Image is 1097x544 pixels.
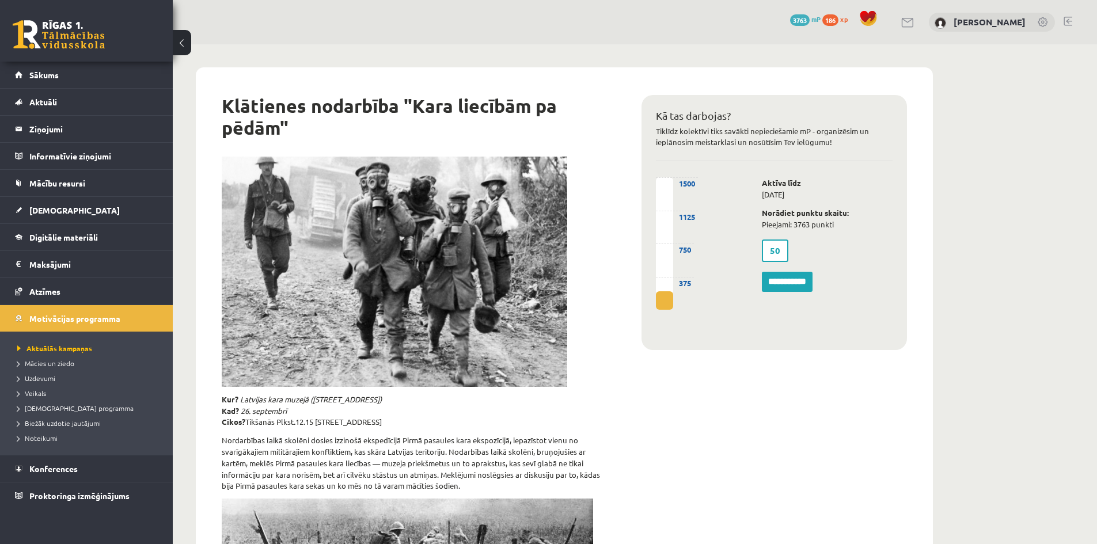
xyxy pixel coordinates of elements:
span: Mācies un ziedo [17,359,74,368]
a: Maksājumi [15,251,158,277]
span: 186 [822,14,838,26]
a: Ziņojumi [15,116,158,142]
div: 750 [656,244,694,256]
a: [PERSON_NAME] [954,16,1026,28]
span: Sākums [29,70,59,80]
a: Konferences [15,455,158,482]
strong: Kur? [222,394,238,404]
a: [DEMOGRAPHIC_DATA] [15,197,158,223]
p: Tikšanās Plkst 12.15 [STREET_ADDRESS] [222,394,607,428]
span: Veikals [17,389,46,398]
legend: Ziņojumi [29,116,158,142]
h1: Klātienes nodarbība "Kara liecībām pa pēdām" [222,95,607,139]
span: Aktuālās kampaņas [17,344,92,353]
a: Mācies un ziedo [17,358,161,368]
strong: Aktīva līdz [762,178,801,188]
strong: Cikos? [222,417,245,427]
a: Atzīmes [15,278,158,305]
div: 1500 [656,177,698,189]
label: 50 [762,239,788,262]
strong: . [294,417,295,427]
span: Atzīmes [29,286,60,296]
a: Noteikumi [17,433,161,443]
a: [DEMOGRAPHIC_DATA] programma [17,403,161,413]
a: Rīgas 1. Tālmācības vidusskola [13,20,105,49]
h2: Kā tas darbojas? [656,109,893,122]
span: Uzdevumi [17,374,55,383]
em: Latvijas kara muzejā ([STREET_ADDRESS]) [240,394,382,404]
em: 26. septembrī [241,406,287,416]
span: Mācību resursi [29,178,85,188]
span: Aktuāli [29,97,57,107]
strong: Kad? [222,406,239,416]
span: Digitālie materiāli [29,232,98,242]
a: Biežāk uzdotie jautājumi [17,418,161,428]
span: Biežāk uzdotie jautājumi [17,419,101,428]
a: Aktuālās kampaņas [17,343,161,353]
span: Motivācijas programma [29,313,120,324]
div: 375 [656,277,694,289]
a: Uzdevumi [17,373,161,383]
span: xp [840,14,848,24]
legend: Maksājumi [29,251,158,277]
a: Informatīvie ziņojumi [15,143,158,169]
a: Aktuāli [15,89,158,115]
strong: Norādiet punktu skaitu: [762,208,849,218]
legend: Informatīvie ziņojumi [29,143,158,169]
img: mlarge_41ca464a.jpg [222,157,567,387]
a: Digitālie materiāli [15,224,158,250]
a: 3763 mP [790,14,821,24]
p: [DATE] [762,177,893,200]
p: Nordarbības laikā skolēni dosies izzinošā ekspedīcijā Pirmā pasaules kara ekspozīcijā, iepazīstot... [222,435,607,492]
a: Proktoringa izmēģinājums [15,482,158,509]
a: Veikals [17,388,161,398]
span: Proktoringa izmēģinājums [29,490,130,501]
a: Mācību resursi [15,170,158,196]
a: Motivācijas programma [15,305,158,332]
span: mP [811,14,821,24]
span: 3763 [790,14,810,26]
a: Sākums [15,62,158,88]
span: [DEMOGRAPHIC_DATA] [29,205,120,215]
p: Tiklīdz kolektīvi tiks savākti nepieciešamie mP - organizēsim un ieplānosim meistarklasi un nosūt... [656,125,893,149]
a: 186 xp [822,14,853,24]
div: 1125 [656,211,698,223]
span: Konferences [29,463,78,474]
img: Rita Margarita Metuzāle [935,17,946,29]
p: Pieejami: 3763 punkti [762,207,893,230]
span: [DEMOGRAPHIC_DATA] programma [17,404,134,413]
span: Noteikumi [17,433,58,443]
